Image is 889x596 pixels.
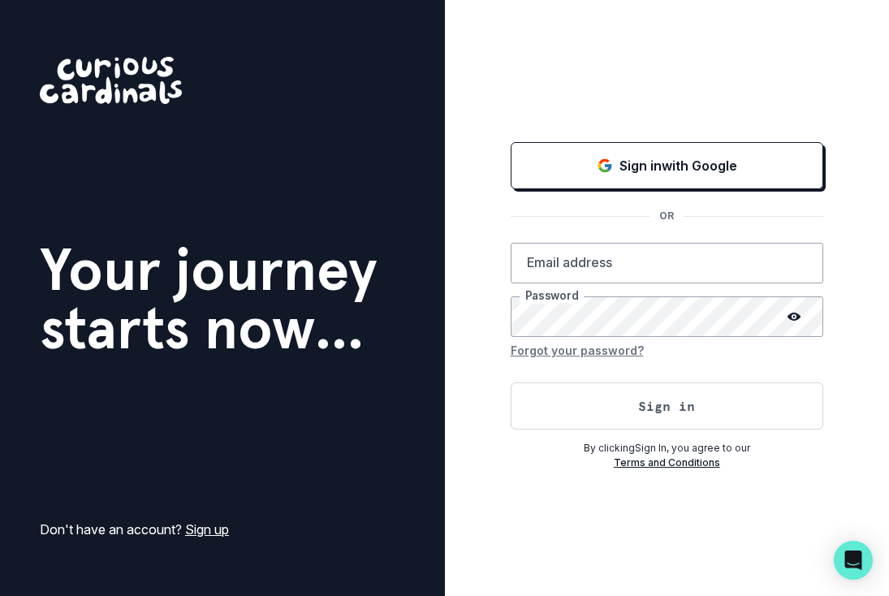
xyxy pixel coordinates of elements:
button: Forgot your password? [511,337,644,363]
a: Sign up [185,521,229,538]
button: Sign in [511,382,824,430]
div: Open Intercom Messenger [834,541,873,580]
p: Sign in with Google [619,156,737,175]
img: Curious Cardinals Logo [40,57,182,104]
button: Sign in with Google (GSuite) [511,142,824,189]
a: Terms and Conditions [614,456,720,469]
p: OR [649,209,684,223]
p: Don't have an account? [40,520,229,539]
h1: Your journey starts now... [40,240,378,357]
p: By clicking Sign In , you agree to our [511,441,824,456]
